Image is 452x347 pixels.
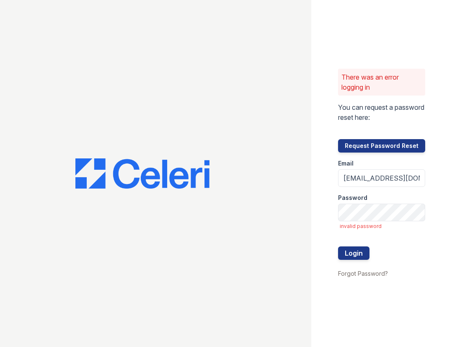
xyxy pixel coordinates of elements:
img: CE_Logo_Blue-a8612792a0a2168367f1c8372b55b34899dd931a85d93a1a3d3e32e68fde9ad4.png [75,158,209,189]
p: There was an error logging in [341,72,422,92]
button: Request Password Reset [338,139,425,153]
button: Login [338,246,369,260]
label: Password [338,194,367,202]
a: Forgot Password? [338,270,388,277]
label: Email [338,159,354,168]
p: You can request a password reset here: [338,102,425,122]
span: invalid password [340,223,425,230]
